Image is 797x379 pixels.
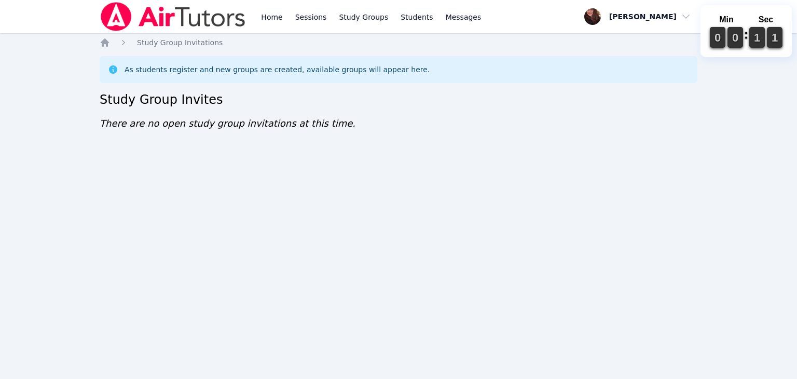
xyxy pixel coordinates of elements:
[137,38,223,47] span: Study Group Invitations
[100,37,697,48] nav: Breadcrumb
[100,91,697,108] h2: Study Group Invites
[100,2,246,31] img: Air Tutors
[137,37,223,48] a: Study Group Invitations
[446,12,482,22] span: Messages
[100,118,355,129] span: There are no open study group invitations at this time.
[125,64,430,75] div: As students register and new groups are created, available groups will appear here.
